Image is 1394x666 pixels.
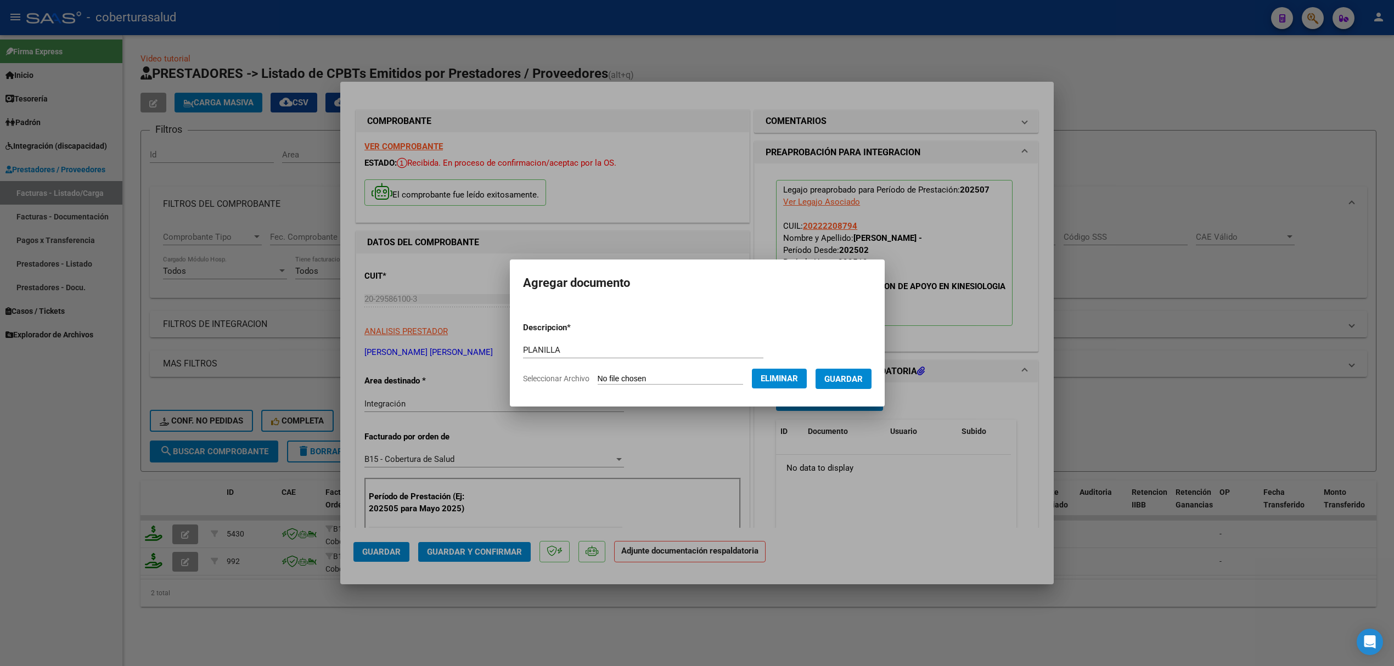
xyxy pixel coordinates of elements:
[523,321,628,334] p: Descripcion
[816,369,872,389] button: Guardar
[824,374,863,384] span: Guardar
[523,374,589,383] span: Seleccionar Archivo
[523,273,872,294] h2: Agregar documento
[761,374,798,383] span: Eliminar
[1357,629,1383,655] div: Open Intercom Messenger
[752,369,807,388] button: Eliminar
